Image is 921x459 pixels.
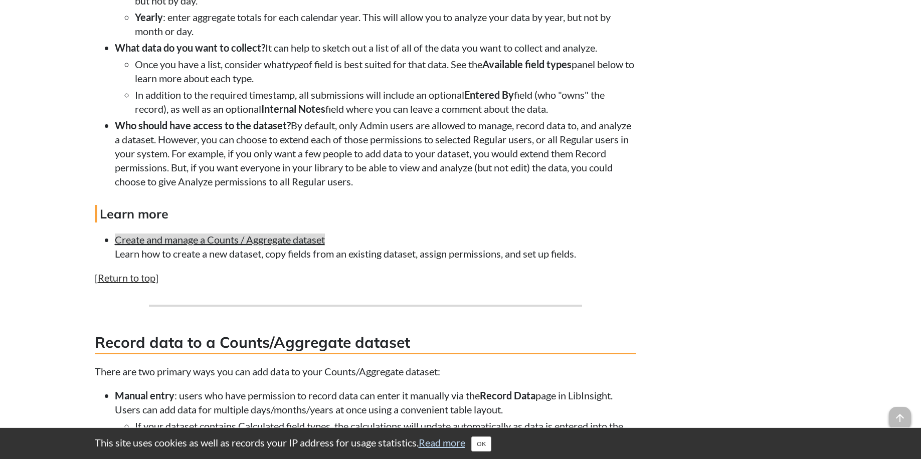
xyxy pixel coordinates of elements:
div: This site uses cookies as well as records your IP address for usage statistics. [85,435,837,451]
strong: Record Data [480,389,535,401]
span: arrow_upward [889,407,911,429]
strong: Internal Notes [261,103,325,115]
a: Read more [419,436,465,448]
li: Learn how to create a new dataset, copy fields from an existing dataset, assign permissions, and ... [115,233,636,261]
strong: Yearly [135,11,163,23]
strong: Who should have access to the dataset? [115,119,291,131]
button: Close [471,436,491,451]
li: Once you have a list, consider what of field is best suited for that data. See the panel below to... [135,57,636,85]
em: type [285,58,303,70]
p: [ ] [95,271,636,285]
h4: Learn more [95,205,636,222]
li: If your dataset contains Calculated field types, the calculations will update automatically as da... [135,419,636,447]
h3: Record data to a Counts/Aggregate dataset [95,332,636,354]
li: In addition to the required timestamp, all submissions will include an optional field (who "owns"... [135,88,636,116]
li: By default, only Admin users are allowed to manage, record data to, and analyze a dataset. Howeve... [115,118,636,188]
a: arrow_upward [889,408,911,420]
strong: Entered By [464,89,514,101]
p: There are two primary ways you can add data to your Counts/Aggregate dataset: [95,364,636,378]
strong: Manual entry [115,389,174,401]
li: : enter aggregate totals for each calendar year. This will allow you to analyze your data by year... [135,10,636,38]
a: Create and manage a Counts / Aggregate dataset [115,234,325,246]
strong: Available field types [482,58,572,70]
a: Return to top [98,272,155,284]
li: : users who have permission to record data can enter it manually via the page in LibInsight. User... [115,388,636,447]
strong: What data do you want to collect? [115,42,265,54]
li: It can help to sketch out a list of all of the data you want to collect and analyze. [115,41,636,116]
